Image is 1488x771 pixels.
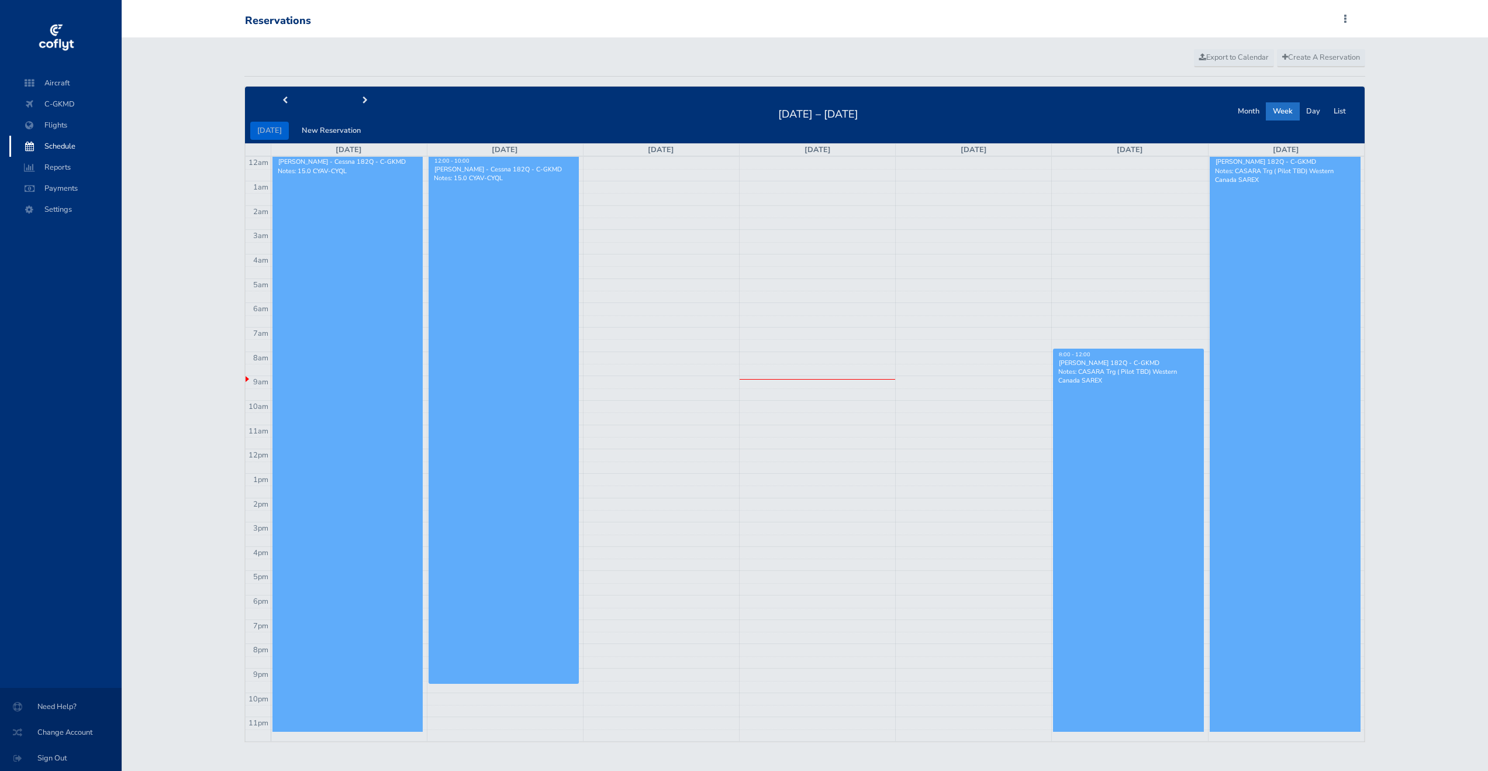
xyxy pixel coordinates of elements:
[245,92,326,110] button: prev
[1231,102,1266,121] button: Month
[771,105,865,121] h2: [DATE] – [DATE]
[434,157,469,164] span: 12:00 - 10:00
[21,73,110,94] span: Aircraft
[253,621,268,631] span: 7pm
[278,167,418,175] p: Notes: 15.0 CYAV-CYQL
[14,748,108,769] span: Sign Out
[21,157,110,178] span: Reports
[253,255,268,266] span: 4am
[805,144,831,155] a: [DATE]
[21,178,110,199] span: Payments
[253,280,268,290] span: 5am
[434,174,574,183] p: Notes: 15.0 CYAV-CYQL
[248,450,268,460] span: 12pm
[1215,167,1355,184] p: Notes: CASARA Trg ( Pilot TBD) Western Canada SAREX
[961,144,987,155] a: [DATE]
[1058,359,1199,367] div: [PERSON_NAME] 182Q - C-GKMD
[278,157,418,166] div: [PERSON_NAME] - Cessna 182Q - C-GKMD
[1059,351,1090,358] span: 8:00 - 12:00
[1299,102,1327,121] button: Day
[21,94,110,115] span: C-GKMD
[336,144,362,155] a: [DATE]
[253,377,268,387] span: 9am
[1273,144,1299,155] a: [DATE]
[245,15,311,27] div: Reservations
[1282,52,1360,63] span: Create A Reservation
[492,144,518,155] a: [DATE]
[1199,52,1269,63] span: Export to Calendar
[248,718,268,728] span: 11pm
[1117,144,1143,155] a: [DATE]
[434,165,574,174] div: [PERSON_NAME] - Cessna 182Q - C-GKMD
[1327,102,1353,121] button: List
[250,122,289,140] button: [DATE]
[253,182,268,192] span: 1am
[253,230,268,241] span: 3am
[253,523,268,533] span: 3pm
[248,401,268,412] span: 10am
[253,206,268,217] span: 2am
[253,353,268,363] span: 8am
[253,304,268,314] span: 6am
[253,474,268,485] span: 1pm
[1266,102,1300,121] button: Week
[295,122,368,140] button: New Reservation
[648,144,674,155] a: [DATE]
[1058,367,1199,385] p: Notes: CASARA Trg ( Pilot TBD) Western Canada SAREX
[21,136,110,157] span: Schedule
[248,157,268,168] span: 12am
[248,694,268,704] span: 10pm
[253,328,268,339] span: 7am
[1194,49,1274,67] a: Export to Calendar
[37,20,75,56] img: coflyt logo
[1215,157,1355,166] div: [PERSON_NAME] 182Q - C-GKMD
[21,115,110,136] span: Flights
[14,722,108,743] span: Change Account
[253,596,268,607] span: 6pm
[253,572,268,582] span: 5pm
[1277,49,1365,67] a: Create A Reservation
[21,199,110,220] span: Settings
[253,499,268,510] span: 2pm
[325,92,406,110] button: next
[253,548,268,558] span: 4pm
[248,426,268,436] span: 11am
[253,645,268,655] span: 8pm
[14,696,108,717] span: Need Help?
[253,669,268,680] span: 9pm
